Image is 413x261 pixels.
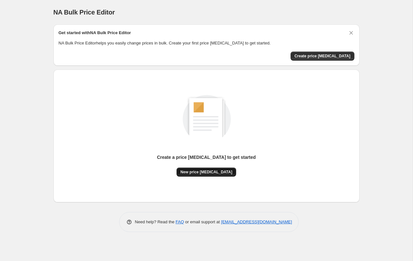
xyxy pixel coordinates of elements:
p: NA Bulk Price Editor helps you easily change prices in bulk. Create your first price [MEDICAL_DAT... [59,40,354,46]
h2: Get started with NA Bulk Price Editor [59,30,131,36]
a: [EMAIL_ADDRESS][DOMAIN_NAME] [221,219,292,224]
button: Dismiss card [348,30,354,36]
p: Create a price [MEDICAL_DATA] to get started [157,154,256,160]
span: Create price [MEDICAL_DATA] [294,53,351,59]
span: or email support at [184,219,221,224]
span: Need help? Read the [135,219,176,224]
span: NA Bulk Price Editor [53,9,115,16]
span: New price [MEDICAL_DATA] [180,169,232,175]
a: FAQ [176,219,184,224]
button: New price [MEDICAL_DATA] [177,168,236,177]
button: Create price change job [291,52,354,61]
